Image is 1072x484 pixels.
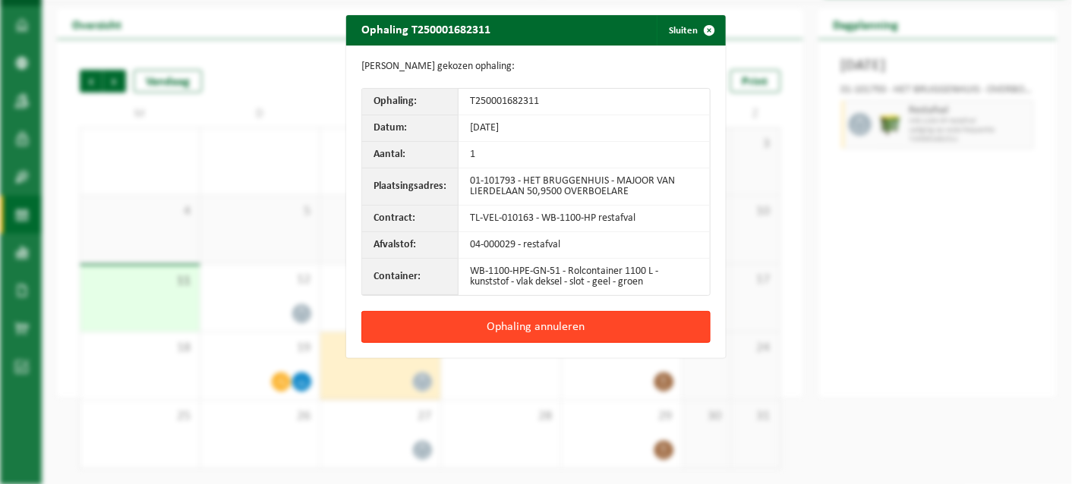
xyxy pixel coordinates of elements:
td: WB-1100-HPE-GN-51 - Rolcontainer 1100 L - kunststof - vlak deksel - slot - geel - groen [459,259,710,295]
p: [PERSON_NAME] gekozen ophaling: [361,61,711,73]
td: [DATE] [459,115,710,142]
th: Aantal: [362,142,459,168]
th: Container: [362,259,459,295]
th: Plaatsingsadres: [362,168,459,206]
th: Contract: [362,206,459,232]
td: 01-101793 - HET BRUGGENHUIS - MAJOOR VAN LIERDELAAN 50,9500 OVERBOELARE [459,168,710,206]
td: 04-000029 - restafval [459,232,710,259]
td: T250001682311 [459,89,710,115]
th: Datum: [362,115,459,142]
td: 1 [459,142,710,168]
button: Ophaling annuleren [361,311,711,343]
td: TL-VEL-010163 - WB-1100-HP restafval [459,206,710,232]
h2: Ophaling T250001682311 [346,15,506,44]
th: Ophaling: [362,89,459,115]
th: Afvalstof: [362,232,459,259]
button: Sluiten [657,15,724,46]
